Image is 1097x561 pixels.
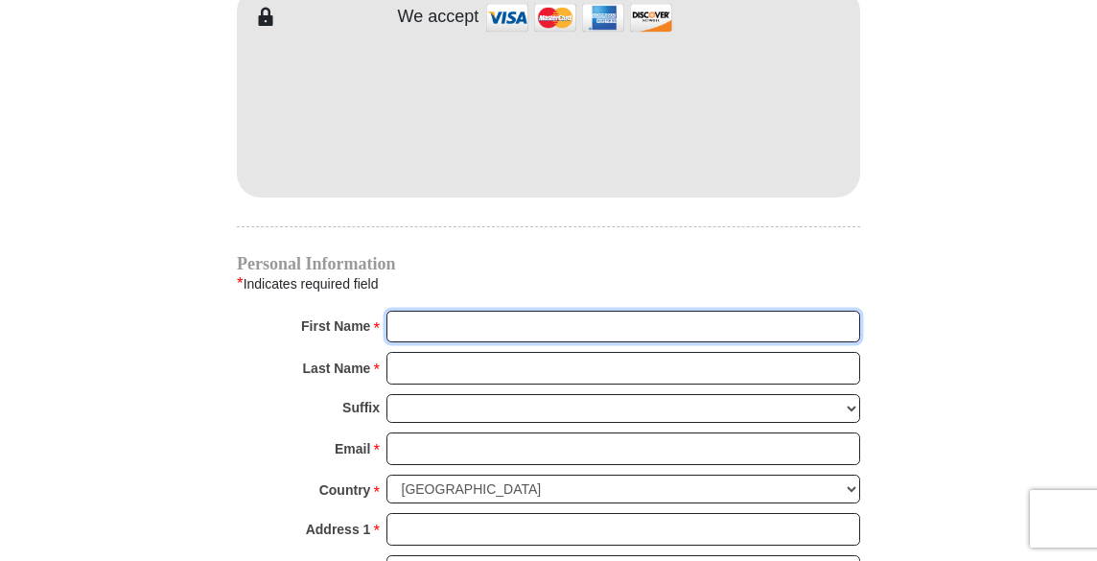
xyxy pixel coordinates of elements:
[342,394,380,421] strong: Suffix
[398,7,479,28] h4: We accept
[301,313,370,339] strong: First Name
[319,477,371,503] strong: Country
[237,271,860,296] div: Indicates required field
[306,516,371,543] strong: Address 1
[335,435,370,462] strong: Email
[237,256,860,271] h4: Personal Information
[303,355,371,382] strong: Last Name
